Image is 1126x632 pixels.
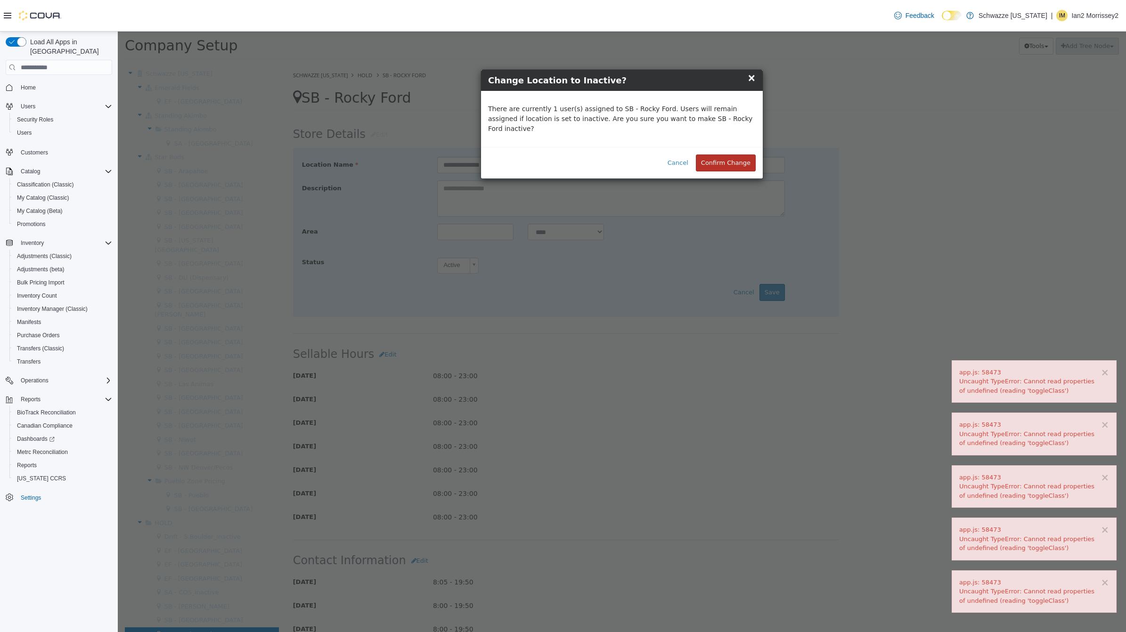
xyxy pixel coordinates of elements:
span: Reports [21,396,41,403]
button: Transfers [9,355,116,368]
a: Adjustments (beta) [13,264,68,275]
button: Purchase Orders [9,329,116,342]
span: Dark Mode [942,20,942,21]
button: My Catalog (Classic) [9,191,116,204]
span: Promotions [13,219,112,230]
button: BioTrack Reconciliation [9,406,116,419]
span: Home [21,84,36,91]
span: Customers [17,146,112,158]
span: Reports [17,394,112,405]
button: My Catalog (Beta) [9,204,116,218]
button: Settings [2,491,116,504]
span: BioTrack Reconciliation [13,407,112,418]
a: Canadian Compliance [13,420,76,431]
span: Adjustments (beta) [17,266,65,273]
span: Operations [17,375,112,386]
a: Reports [13,460,41,471]
button: Promotions [9,218,116,231]
a: Purchase Orders [13,330,64,341]
span: Inventory Count [17,292,57,300]
span: × [629,41,638,52]
span: Users [17,101,112,112]
button: Catalog [2,165,116,178]
span: Users [13,127,112,138]
nav: Complex example [6,77,112,529]
a: My Catalog (Classic) [13,192,73,203]
a: Promotions [13,219,49,230]
span: Transfers (Classic) [13,343,112,354]
button: × [983,441,991,451]
div: app.js: 58473 Uncaught TypeError: Cannot read properties of undefined (reading 'toggleClass') [841,546,991,574]
button: Confirm Change [578,123,638,140]
a: Feedback [890,6,938,25]
span: Operations [21,377,49,384]
span: Catalog [17,166,112,177]
button: Bulk Pricing Import [9,276,116,289]
span: My Catalog (Classic) [17,194,69,202]
span: Users [21,103,35,110]
button: × [983,389,991,398]
button: Reports [17,394,44,405]
div: app.js: 58473 Uncaught TypeError: Cannot read properties of undefined (reading 'toggleClass') [841,441,991,469]
span: Dashboards [13,433,112,445]
span: Purchase Orders [13,330,112,341]
button: Inventory [17,237,48,249]
button: Users [2,100,116,113]
span: Security Roles [13,114,112,125]
div: app.js: 58473 Uncaught TypeError: Cannot read properties of undefined (reading 'toggleClass') [841,389,991,416]
span: Metrc Reconciliation [13,446,112,458]
span: Security Roles [17,116,53,123]
a: Transfers (Classic) [13,343,68,354]
span: IM [1059,10,1065,21]
button: Manifests [9,316,116,329]
span: BioTrack Reconciliation [17,409,76,416]
span: My Catalog (Classic) [13,192,112,203]
span: Transfers [17,358,41,365]
p: | [1051,10,1053,21]
span: Metrc Reconciliation [17,448,68,456]
button: Customers [2,145,116,159]
span: Adjustments (beta) [13,264,112,275]
span: Purchase Orders [17,332,60,339]
span: Transfers (Classic) [17,345,64,352]
span: Inventory [17,237,112,249]
span: Manifests [17,318,41,326]
span: Bulk Pricing Import [17,279,65,286]
button: Inventory Count [9,289,116,302]
span: Canadian Compliance [17,422,73,429]
button: Adjustments (Classic) [9,250,116,263]
a: Adjustments (Classic) [13,251,75,262]
a: BioTrack Reconciliation [13,407,80,418]
span: Classification (Classic) [13,179,112,190]
button: Security Roles [9,113,116,126]
img: Cova [19,11,61,20]
span: Bulk Pricing Import [13,277,112,288]
span: Inventory Manager (Classic) [13,303,112,315]
span: Inventory Count [13,290,112,301]
a: Classification (Classic) [13,179,78,190]
span: Customers [21,149,48,156]
a: Home [17,82,40,93]
span: Change Location to Inactive? [370,44,509,54]
span: Dashboards [17,435,55,443]
button: Operations [2,374,116,387]
div: Ian2 Morrissey2 [1056,10,1068,21]
span: Manifests [13,316,112,328]
div: app.js: 58473 Uncaught TypeError: Cannot read properties of undefined (reading 'toggleClass') [841,336,991,364]
a: Settings [17,492,45,503]
span: Reports [17,462,37,469]
button: Transfers (Classic) [9,342,116,355]
a: Customers [17,147,52,158]
span: Classification (Classic) [17,181,74,188]
a: Metrc Reconciliation [13,446,72,458]
span: Washington CCRS [13,473,112,484]
input: Dark Mode [942,11,962,21]
button: × [983,336,991,346]
span: Reports [13,460,112,471]
button: Cancel [545,123,576,140]
button: × [983,546,991,556]
span: Home [17,81,112,93]
span: My Catalog (Beta) [17,207,63,215]
button: Adjustments (beta) [9,263,116,276]
div: app.js: 58473 Uncaught TypeError: Cannot read properties of undefined (reading 'toggleClass') [841,494,991,521]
